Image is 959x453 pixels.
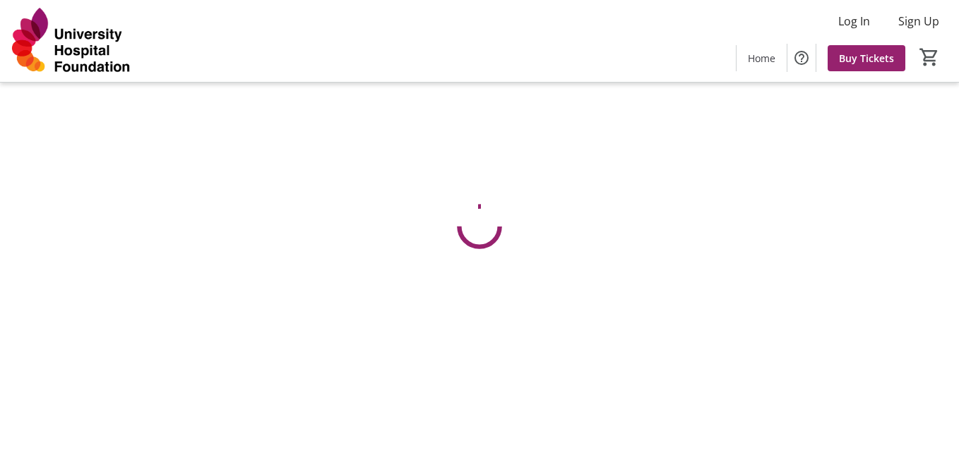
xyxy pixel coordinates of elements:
span: Sign Up [898,13,939,30]
button: Sign Up [887,10,951,32]
a: Home [737,45,787,71]
a: Buy Tickets [828,45,905,71]
span: Home [748,51,775,66]
button: Cart [917,44,942,70]
span: Log In [838,13,870,30]
button: Help [787,44,816,72]
span: Buy Tickets [839,51,894,66]
img: University Hospital Foundation's Logo [8,6,134,76]
button: Log In [827,10,881,32]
